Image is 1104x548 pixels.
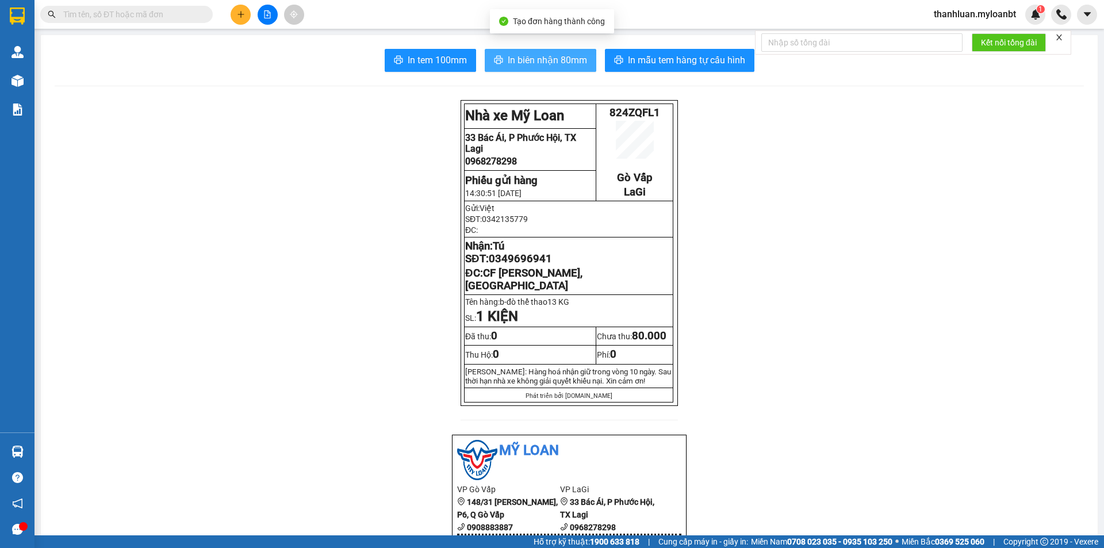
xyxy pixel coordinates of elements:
span: ĐC: [465,267,582,292]
strong: Nhận: SĐT: [465,240,551,265]
strong: 0369 525 060 [935,537,984,546]
span: ĐC: [465,225,478,235]
img: solution-icon [11,104,24,116]
span: 80.000 [632,329,666,342]
span: Phát triển bởi [DOMAIN_NAME] [526,392,612,400]
span: b-đò thể thao [500,297,574,306]
span: | [993,535,995,548]
td: Chưa thu: [596,327,673,346]
li: VP Gò Vấp [457,483,560,496]
span: In tem 100mm [408,53,467,67]
button: printerIn tem 100mm [385,49,476,72]
span: Gò Vấp [617,171,652,184]
span: printer [614,55,623,66]
img: warehouse-icon [11,446,24,458]
button: plus [231,5,251,25]
span: file-add [263,10,271,18]
span: 13 KG [547,297,569,306]
img: icon-new-feature [1030,9,1041,20]
button: file-add [258,5,278,25]
td: Phí: [596,346,673,364]
sup: 1 [1037,5,1045,13]
span: 0 [493,348,499,361]
span: In biên nhận 80mm [508,53,587,67]
td: Thu Hộ: [465,346,596,364]
span: 14:30:51 [DATE] [465,189,522,198]
strong: 1900 633 818 [590,537,639,546]
span: Miền Bắc [902,535,984,548]
span: search [48,10,56,18]
span: phone [457,523,465,531]
span: check-circle [499,17,508,26]
span: 0 [491,329,497,342]
span: copyright [1040,538,1048,546]
input: Nhập số tổng đài [761,33,963,52]
p: Gửi: [465,204,672,213]
span: phone [560,523,568,531]
span: printer [394,55,403,66]
span: Kết nối tổng đài [981,36,1037,49]
span: 824ZQFL1 [609,106,660,119]
span: [PERSON_NAME]: Hàng hoá nhận giữ trong vòng 10 ngày. Sau thời hạn nhà xe không giải quy... [465,367,671,385]
span: thanhluan.myloanbt [925,7,1025,21]
span: question-circle [12,472,23,483]
td: Đã thu: [465,327,596,346]
img: warehouse-icon [11,46,24,58]
span: | [648,535,650,548]
span: plus [237,10,245,18]
span: 1 [1038,5,1042,13]
img: warehouse-icon [11,75,24,87]
span: notification [12,498,23,509]
span: 0 [610,348,616,361]
strong: 0708 023 035 - 0935 103 250 [787,537,892,546]
button: aim [284,5,304,25]
strong: Phiếu gửi hàng [465,174,538,187]
span: ⚪️ [895,539,899,544]
span: Cung cấp máy in - giấy in: [658,535,748,548]
button: printerIn biên nhận 80mm [485,49,596,72]
b: 148/31 [PERSON_NAME], P6, Q Gò Vấp [457,497,558,519]
span: aim [290,10,298,18]
span: Hỗ trợ kỹ thuật: [534,535,639,548]
span: Miền Nam [751,535,892,548]
img: logo-vxr [10,7,25,25]
p: Tên hàng: [465,297,672,306]
button: caret-down [1077,5,1097,25]
b: 33 Bác Ái, P Phước Hội, TX Lagi [560,497,654,519]
span: SL: [465,313,518,323]
strong: KIỆN [484,308,518,324]
span: In mẫu tem hàng tự cấu hình [628,53,745,67]
input: Tìm tên, số ĐT hoặc mã đơn [63,8,199,21]
span: printer [494,55,503,66]
span: environment [560,497,568,505]
strong: Nhà xe Mỹ Loan [465,108,564,124]
span: SĐT: [465,214,528,224]
span: environment [457,497,465,505]
li: VP LaGi [560,483,663,496]
span: 0968278298 [465,156,517,167]
b: 0908883887 [467,523,513,532]
span: 0349696941 [489,252,552,265]
span: message [12,524,23,535]
span: Tạo đơn hàng thành công [513,17,605,26]
span: 1 [476,308,484,324]
span: CF [PERSON_NAME], [GEOGRAPHIC_DATA] [465,267,582,292]
span: Tú [493,240,504,252]
img: logo.jpg [457,440,497,480]
span: 0342135779 [482,214,528,224]
button: Kết nối tổng đài [972,33,1046,52]
button: printerIn mẫu tem hàng tự cấu hình [605,49,754,72]
span: caret-down [1082,9,1092,20]
span: 33 Bác Ái, P Phước Hội, TX Lagi [465,132,576,154]
li: Mỹ Loan [457,440,681,462]
b: 0968278298 [570,523,616,532]
span: Việt [480,204,494,213]
span: close [1055,33,1063,41]
span: LaGi [624,186,646,198]
img: phone-icon [1056,9,1067,20]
